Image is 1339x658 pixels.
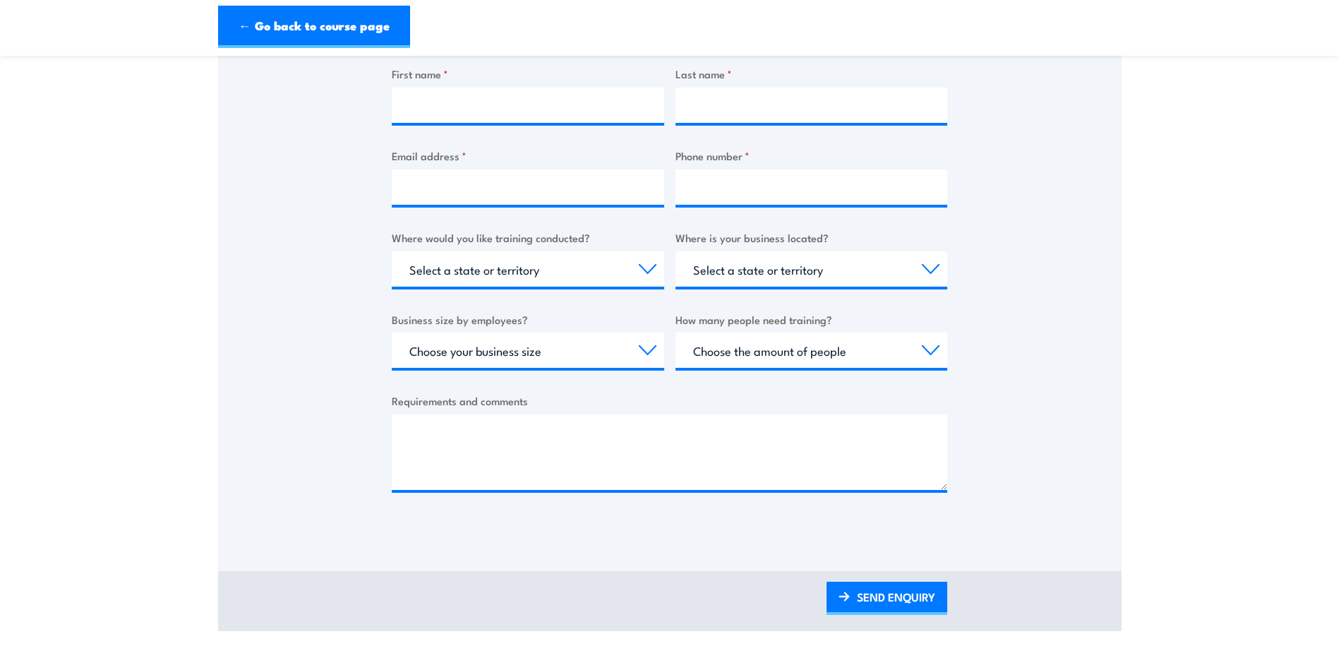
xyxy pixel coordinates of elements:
label: Where would you like training conducted? [392,229,664,246]
a: ← Go back to course page [218,6,410,48]
label: Where is your business located? [675,229,948,246]
label: Requirements and comments [392,393,947,409]
label: Phone number [675,148,948,164]
a: SEND ENQUIRY [827,582,947,615]
label: How many people need training? [675,311,948,328]
label: Email address [392,148,664,164]
label: First name [392,66,664,82]
label: Last name [675,66,948,82]
label: Business size by employees? [392,311,664,328]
